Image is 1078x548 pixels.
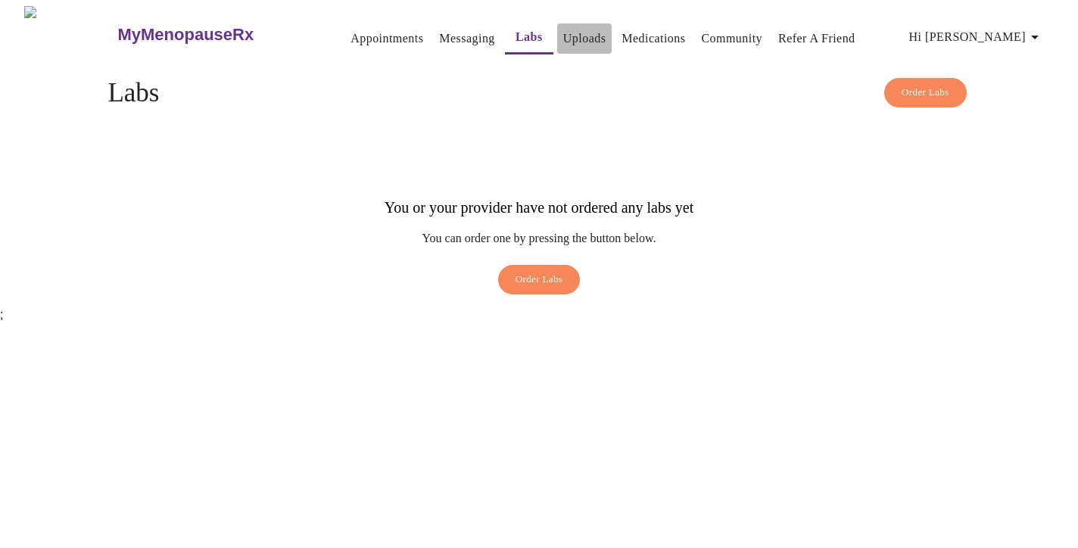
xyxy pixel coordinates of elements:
[433,23,500,54] button: Messaging
[24,6,116,63] img: MyMenopauseRx Logo
[884,78,967,107] button: Order Labs
[117,25,254,45] h3: MyMenopauseRx
[516,26,543,48] a: Labs
[615,23,691,54] button: Medications
[494,265,584,302] a: Order Labs
[498,265,581,294] button: Order Labs
[385,199,693,216] h3: You or your provider have not ordered any labs yet
[772,23,861,54] button: Refer a Friend
[116,8,314,61] a: MyMenopauseRx
[107,78,970,108] h4: Labs
[909,26,1044,48] span: Hi [PERSON_NAME]
[439,28,494,49] a: Messaging
[385,232,693,245] p: You can order one by pressing the button below.
[622,28,685,49] a: Medications
[903,22,1050,52] button: Hi [PERSON_NAME]
[563,28,606,49] a: Uploads
[701,28,762,49] a: Community
[557,23,612,54] button: Uploads
[695,23,768,54] button: Community
[778,28,855,49] a: Refer a Friend
[516,271,563,288] span: Order Labs
[902,84,949,101] span: Order Labs
[344,23,429,54] button: Appointments
[351,28,423,49] a: Appointments
[505,22,553,54] button: Labs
